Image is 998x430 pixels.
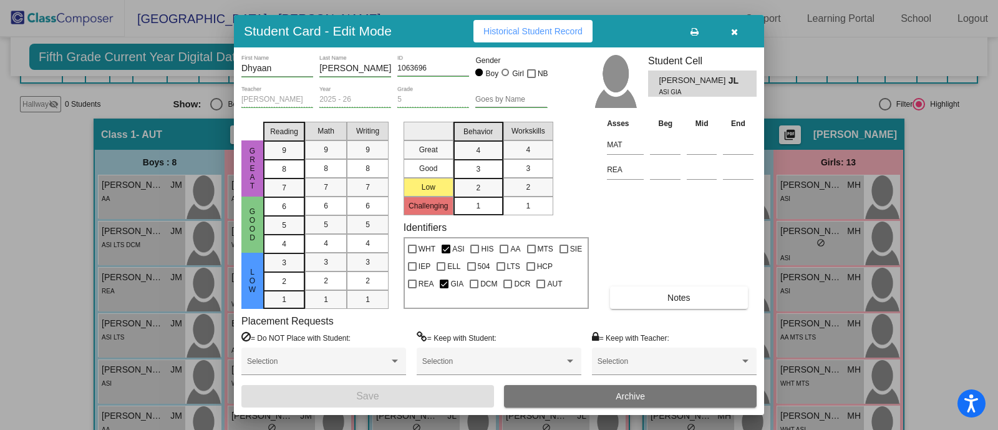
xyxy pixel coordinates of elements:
[247,268,258,294] span: Low
[473,20,593,42] button: Historical Student Record
[659,74,728,87] span: [PERSON_NAME]
[324,257,328,268] span: 3
[604,117,647,130] th: Asses
[366,294,370,305] span: 1
[419,276,434,291] span: REA
[607,160,644,179] input: assessment
[366,238,370,249] span: 4
[507,259,520,274] span: LTS
[485,68,499,79] div: Boy
[324,163,328,174] span: 8
[366,275,370,286] span: 2
[647,117,684,130] th: Beg
[241,95,313,104] input: teacher
[419,259,430,274] span: IEP
[366,257,370,268] span: 3
[570,242,582,257] span: SIE
[282,257,286,268] span: 3
[729,74,746,87] span: JL
[356,125,379,137] span: Writing
[659,87,719,97] span: ASI GIA
[419,242,435,257] span: WHT
[324,182,328,193] span: 7
[475,95,547,104] input: goes by name
[684,117,720,130] th: Mid
[404,222,447,233] label: Identifiers
[463,126,493,137] span: Behavior
[475,55,547,66] mat-label: Gender
[282,201,286,212] span: 6
[282,182,286,193] span: 7
[511,68,524,79] div: Girl
[241,385,494,408] button: Save
[504,385,757,408] button: Archive
[447,259,460,274] span: ELL
[241,331,351,344] label: = Do NOT Place with Student:
[538,66,548,81] span: NB
[667,293,690,303] span: Notes
[247,207,258,242] span: Good
[476,164,480,175] span: 3
[270,126,298,137] span: Reading
[526,163,530,174] span: 3
[538,242,553,257] span: MTS
[450,276,463,291] span: GIA
[616,391,645,401] span: Archive
[282,294,286,305] span: 1
[282,220,286,231] span: 5
[319,95,391,104] input: year
[317,125,334,137] span: Math
[366,200,370,212] span: 6
[514,276,530,291] span: DCR
[282,276,286,287] span: 2
[282,164,286,175] span: 8
[537,259,553,274] span: HCP
[324,219,328,230] span: 5
[720,117,757,130] th: End
[241,315,334,327] label: Placement Requests
[476,182,480,193] span: 2
[324,294,328,305] span: 1
[244,23,392,39] h3: Student Card - Edit Mode
[476,200,480,212] span: 1
[282,238,286,250] span: 4
[648,55,757,67] h3: Student Cell
[417,331,497,344] label: = Keep with Student:
[366,219,370,230] span: 5
[452,242,464,257] span: ASI
[397,95,469,104] input: grade
[607,135,644,154] input: assessment
[526,200,530,212] span: 1
[247,147,258,190] span: Great
[324,200,328,212] span: 6
[324,275,328,286] span: 2
[397,64,469,73] input: Enter ID
[478,259,490,274] span: 504
[592,331,669,344] label: = Keep with Teacher:
[324,144,328,155] span: 9
[481,242,493,257] span: HIS
[366,163,370,174] span: 8
[526,144,530,155] span: 4
[510,242,520,257] span: AA
[476,145,480,156] span: 4
[366,182,370,193] span: 7
[282,145,286,156] span: 9
[324,238,328,249] span: 4
[366,144,370,155] span: 9
[511,125,545,137] span: Workskills
[610,286,747,309] button: Notes
[356,391,379,401] span: Save
[547,276,562,291] span: AUT
[526,182,530,193] span: 2
[483,26,583,36] span: Historical Student Record
[480,276,497,291] span: DCM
